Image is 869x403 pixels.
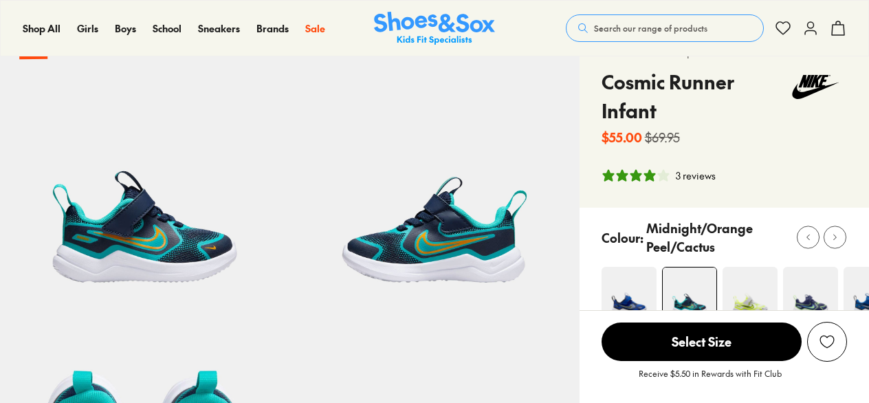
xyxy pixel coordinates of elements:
span: Sale [305,21,325,35]
img: 4-537521_1 [602,267,657,322]
a: Sneakers [198,21,240,36]
span: Search our range of products [594,22,707,34]
a: Girls [77,21,98,36]
a: Sale [305,21,325,36]
h4: Cosmic Runner Infant [602,67,784,125]
p: Receive $5.50 in Rewards with Fit Club [639,367,782,392]
span: Select Size [602,323,802,361]
span: Girls [77,21,98,35]
span: Shop All [23,21,60,35]
a: Brands [256,21,289,36]
p: Midnight/Orange Peel/Cactus [646,219,786,256]
img: 4-537509_1 [723,267,778,322]
img: 4-537515_1 [663,268,716,321]
img: 4-552082_1 [783,267,838,322]
button: Select Size [602,322,802,362]
a: Boys [115,21,136,36]
img: Vendor logo [784,67,847,107]
b: $55.00 [602,128,642,146]
button: Add to Wishlist [807,322,847,362]
span: Brands [256,21,289,35]
a: School [153,21,181,36]
a: Shop All [23,21,60,36]
span: Boys [115,21,136,35]
img: 5-537516_1 [289,30,579,320]
a: Shoes & Sox [374,12,495,45]
button: 4 stars, 3 ratings [602,168,716,183]
p: Sale [19,41,47,60]
p: Colour: [602,228,643,247]
span: School [153,21,181,35]
img: SNS_Logo_Responsive.svg [374,12,495,45]
button: Search our range of products [566,14,764,42]
s: $69.95 [645,128,680,146]
div: 3 reviews [676,168,716,183]
span: Sneakers [198,21,240,35]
